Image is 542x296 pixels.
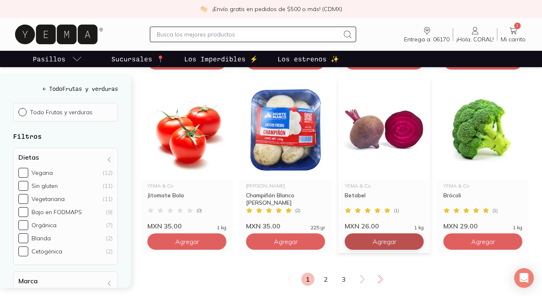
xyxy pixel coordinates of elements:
span: Agregar [274,237,298,246]
div: Vegetariana [32,195,65,203]
input: Vegana(12) [18,168,28,178]
input: Sin gluten(11) [18,181,28,191]
span: ( 0 ) [196,208,202,213]
span: 1 kg [217,225,226,230]
div: (2) [106,248,113,255]
span: ( 1 ) [492,208,498,213]
div: (11) [103,182,113,190]
img: Brócoli Kg [437,79,529,180]
span: Agregar [175,237,199,246]
a: 1Mi carrito [497,26,529,43]
a: BetabelYEMA & CoBetabel(1)MXN 26.001 kg [338,79,430,230]
a: ← TodoFrutas y verduras [13,84,118,93]
a: 1 [301,273,314,286]
a: ¡Hola, CORAL! [453,26,497,43]
input: Busca los mejores productos [157,29,339,39]
a: Brócoli KgYEMA & CoBrócoli(1)MXN 29.001 kg [437,79,529,230]
span: Agregar [471,237,495,246]
div: Brócoli [443,192,522,206]
span: Agregar [373,237,396,246]
div: (12) [103,169,113,176]
span: MXN 35.00 [246,222,280,230]
input: Bajo en FODMAPS(9) [18,207,28,217]
div: Bajo en FODMAPS [32,208,82,216]
div: YEMA & Co [345,183,424,188]
span: ( 2 ) [295,208,300,213]
div: Betabel [345,192,424,206]
h5: ← Todo Frutas y verduras [13,84,118,93]
div: Vegana [32,169,53,176]
div: YEMA & Co [147,183,226,188]
span: ( 1 ) [394,208,399,213]
div: [PERSON_NAME] [246,183,325,188]
div: Blanda [32,235,51,242]
div: Dietas [13,148,118,265]
input: Blanda(2) [18,233,28,243]
div: (7) [106,221,113,229]
div: (11) [103,195,113,203]
input: Orgánica(7) [18,220,28,230]
button: Agregar [246,233,325,250]
a: Entrega a: 06170 [401,26,453,43]
strong: Filtros [13,132,42,140]
span: Entrega a: 06170 [404,36,449,43]
span: MXN 26.00 [345,222,379,230]
a: Los estrenos ✨ [276,51,341,67]
p: Los estrenos ✨ [278,54,339,64]
a: pasillo-todos-link [31,51,84,67]
a: Los Imperdibles ⚡️ [183,51,260,67]
span: 225 gr [311,225,325,230]
div: Jitomate Bola [147,192,226,206]
span: ¡Hola, CORAL! [456,36,494,43]
img: Champiñón Blanco Monte Monte [239,79,332,180]
span: MXN 35.00 [147,222,182,230]
div: Champiñón Blanco [PERSON_NAME] [246,192,325,206]
p: Todo Frutas y verduras [30,108,93,116]
a: Jitomate BolaYEMA & CoJitomate Bola(0)MXN 35.001 kg [141,79,233,230]
div: Orgánica [32,221,56,229]
button: Agregar [443,233,522,250]
p: Pasillos [33,54,65,64]
div: (2) [106,235,113,242]
button: Agregar [147,233,226,250]
img: Jitomate Bola [141,79,233,180]
h4: Dietas [18,153,39,161]
p: Los Imperdibles ⚡️ [184,54,258,64]
img: check [200,5,208,13]
p: ¡Envío gratis en pedidos de $500 o más! (CDMX) [212,5,342,13]
div: Cetogénica [32,248,62,255]
p: Sucursales 📍 [111,54,165,64]
button: Agregar [345,233,424,250]
a: 2 [319,273,332,286]
span: 1 kg [513,225,522,230]
img: Betabel [338,79,430,180]
div: Open Intercom Messenger [514,268,534,288]
div: Sin gluten [32,182,58,190]
span: 1 [514,23,521,29]
span: Mi carrito [501,36,526,43]
a: 3 [337,273,350,286]
div: YEMA & Co [443,183,522,188]
div: (9) [106,208,113,216]
input: Cetogénica(2) [18,246,28,256]
a: Sucursales 📍 [110,51,166,67]
input: Vegetariana(11) [18,194,28,204]
span: 1 kg [414,225,424,230]
h4: Marca [18,277,38,285]
a: Champiñón Blanco Monte Monte[PERSON_NAME]Champiñón Blanco [PERSON_NAME](2)MXN 35.00225 gr [239,79,332,230]
span: MXN 29.00 [443,222,478,230]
